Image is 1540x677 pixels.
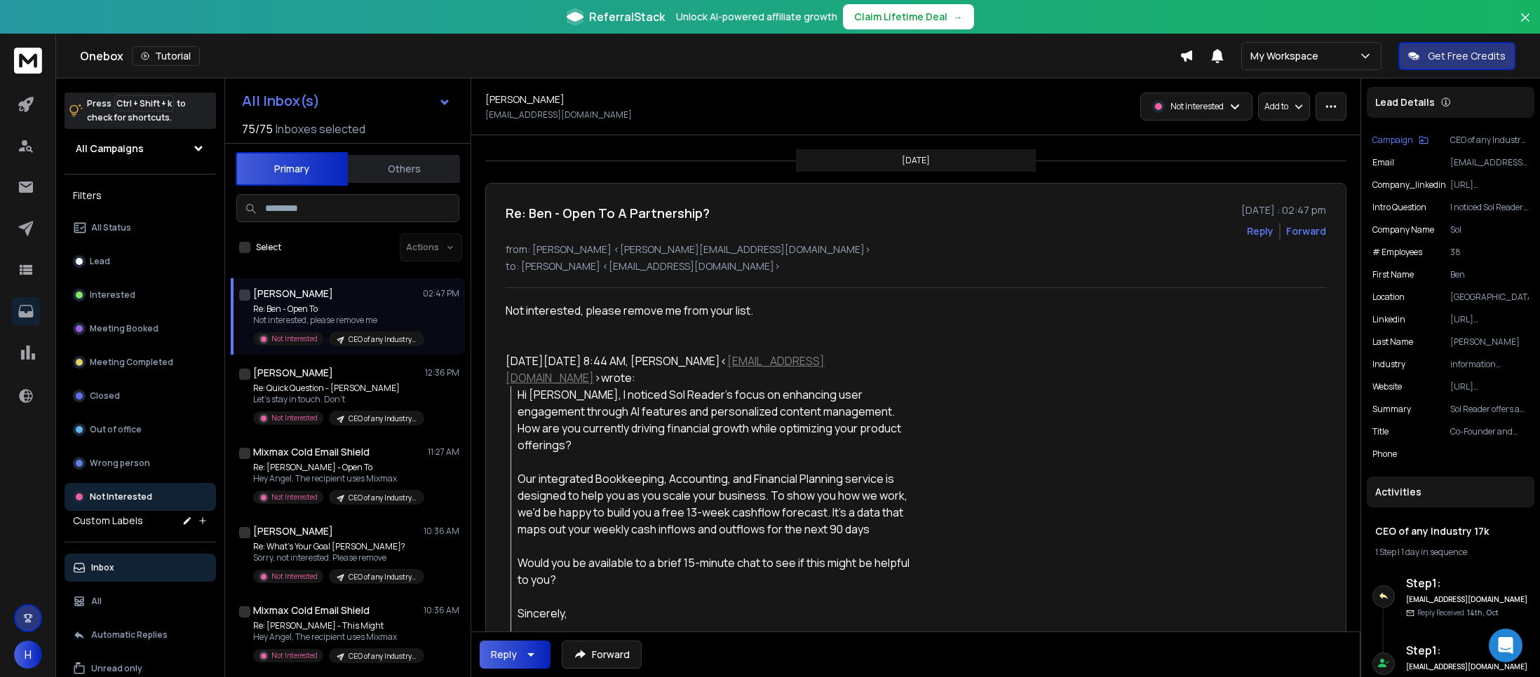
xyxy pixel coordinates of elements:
p: My Workspace [1250,49,1324,63]
button: H [14,641,42,669]
p: Not Interested [90,491,152,502]
p: Not Interested [271,334,318,344]
button: Lead [65,247,216,275]
p: Sorry, not interested. Please remove [253,552,421,563]
div: | [1375,547,1526,558]
button: Meeting Completed [65,348,216,376]
p: Hey Angel, The recipient uses Mixmax [253,473,421,484]
p: Re: Ben - Open To [253,303,421,315]
h1: [PERSON_NAME] [485,93,565,107]
p: 12:36 PM [425,367,459,378]
p: Not Interested [1170,101,1224,112]
p: Intro Question [1372,202,1426,213]
button: Reply [480,641,551,669]
div: Our integrated Bookkeeping, Accounting, and Financial Planning service is designed to help you as... [518,470,915,538]
p: Last Name [1372,336,1413,348]
p: 10:36 AM [424,526,459,537]
button: Out of office [65,416,216,444]
p: title [1372,426,1389,437]
button: Reply [1247,224,1274,238]
p: Re: Quick Question - [PERSON_NAME] [253,383,421,394]
p: # Employees [1372,247,1422,258]
button: All Campaigns [65,135,216,163]
p: Get Free Credits [1428,49,1506,63]
span: 14th, Oct [1467,608,1499,617]
p: website [1372,381,1402,392]
p: All Status [91,222,131,233]
h1: [PERSON_NAME] [253,524,333,538]
p: I noticed Sol Reader's focus on enhancing user engagement through AI features and personalized co... [1450,202,1529,213]
button: Get Free Credits [1398,42,1515,70]
p: 10:36 AM [424,605,459,616]
p: CEO of any Industry 17k [1450,135,1529,146]
p: Let’s stay in touch. Don’t [253,394,421,405]
p: Not Interested [271,413,318,423]
span: Ctrl + Shift + k [114,95,174,111]
p: Inbox [91,562,114,573]
h1: CEO of any Industry 17k [1375,524,1526,538]
p: 02:47 PM [423,288,459,299]
p: CEO of any Industry 17k [349,334,416,345]
p: [EMAIL_ADDRESS][DOMAIN_NAME] [485,109,632,121]
p: Reply Received [1417,608,1499,618]
p: industry [1372,359,1405,370]
p: to: [PERSON_NAME] <[EMAIL_ADDRESS][DOMAIN_NAME]> [506,259,1326,273]
p: CEO of any Industry 17k [349,413,416,424]
h1: [PERSON_NAME] [253,366,333,380]
button: Primary [236,152,348,186]
p: [EMAIL_ADDRESS][DOMAIN_NAME] [1450,157,1529,168]
p: First Name [1372,269,1414,280]
p: Company Name [1372,224,1434,235]
button: All Inbox(s) [231,87,462,115]
h3: Filters [65,186,216,205]
h6: [EMAIL_ADDRESS][DOMAIN_NAME] [1406,594,1529,605]
h1: Mixmax Cold Email Shield [253,603,370,617]
p: Summary [1372,404,1411,415]
p: Campaign [1372,135,1413,146]
p: Out of office [90,424,142,435]
p: Re: [PERSON_NAME] - Open To [253,462,421,473]
p: [URL][DOMAIN_NAME][PERSON_NAME] [1450,314,1529,325]
h1: Re: Ben - Open To A Partnership? [506,203,710,223]
p: Press to check for shortcuts. [87,97,186,125]
h1: All Inbox(s) [242,94,320,108]
p: Unlock AI-powered affiliate growth [676,10,837,24]
p: Re: What's Your Goal [PERSON_NAME]? [253,541,421,552]
p: Hey Angel, The recipient uses Mixmax [253,631,421,643]
div: Would you be available to a brief 15-minute chat to see if this might be helpful to you? [518,554,915,588]
span: 1 Step [1375,546,1396,558]
span: ReferralStack [589,8,665,25]
h6: [EMAIL_ADDRESS][DOMAIN_NAME] [1406,662,1529,672]
button: Closed [65,382,216,410]
h6: Step 1 : [1406,642,1529,659]
p: Automatic Replies [91,629,168,641]
button: Close banner [1516,8,1534,42]
div: Activities [1367,477,1534,507]
div: Not interested, please remove me from your list. [506,302,915,319]
button: All Status [65,214,216,242]
p: Sol [1450,224,1529,235]
h1: [PERSON_NAME] [253,287,333,301]
div: Forward [1286,224,1326,238]
h3: Inboxes selected [276,121,365,137]
p: linkedin [1372,314,1405,325]
p: Closed [90,390,120,402]
p: Lead [90,256,110,267]
p: company_linkedin [1372,179,1446,191]
button: Inbox [65,554,216,582]
p: Meeting Booked [90,323,158,334]
p: Meeting Completed [90,357,173,368]
button: Interested [65,281,216,309]
h3: Custom Labels [73,514,143,528]
span: 75 / 75 [242,121,273,137]
p: Re: [PERSON_NAME] - This Might [253,620,421,631]
p: Not interested, please remove me [253,315,421,326]
button: Tutorial [132,46,200,66]
p: Not Interested [271,650,318,661]
h1: All Campaigns [76,142,144,156]
p: Lead Details [1375,95,1435,109]
p: CEO of any Industry 17k [349,651,416,662]
p: Phone [1372,449,1397,460]
p: All [91,596,102,607]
